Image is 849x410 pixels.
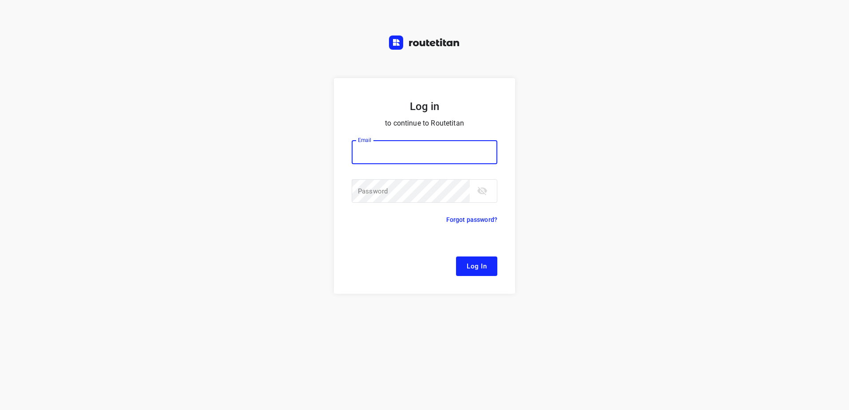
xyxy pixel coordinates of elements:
[473,182,491,200] button: toggle password visibility
[467,260,487,272] span: Log In
[446,214,497,225] p: Forgot password?
[389,35,460,50] img: Routetitan
[352,117,497,130] p: to continue to Routetitan
[352,99,497,114] h5: Log in
[456,256,497,276] button: Log In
